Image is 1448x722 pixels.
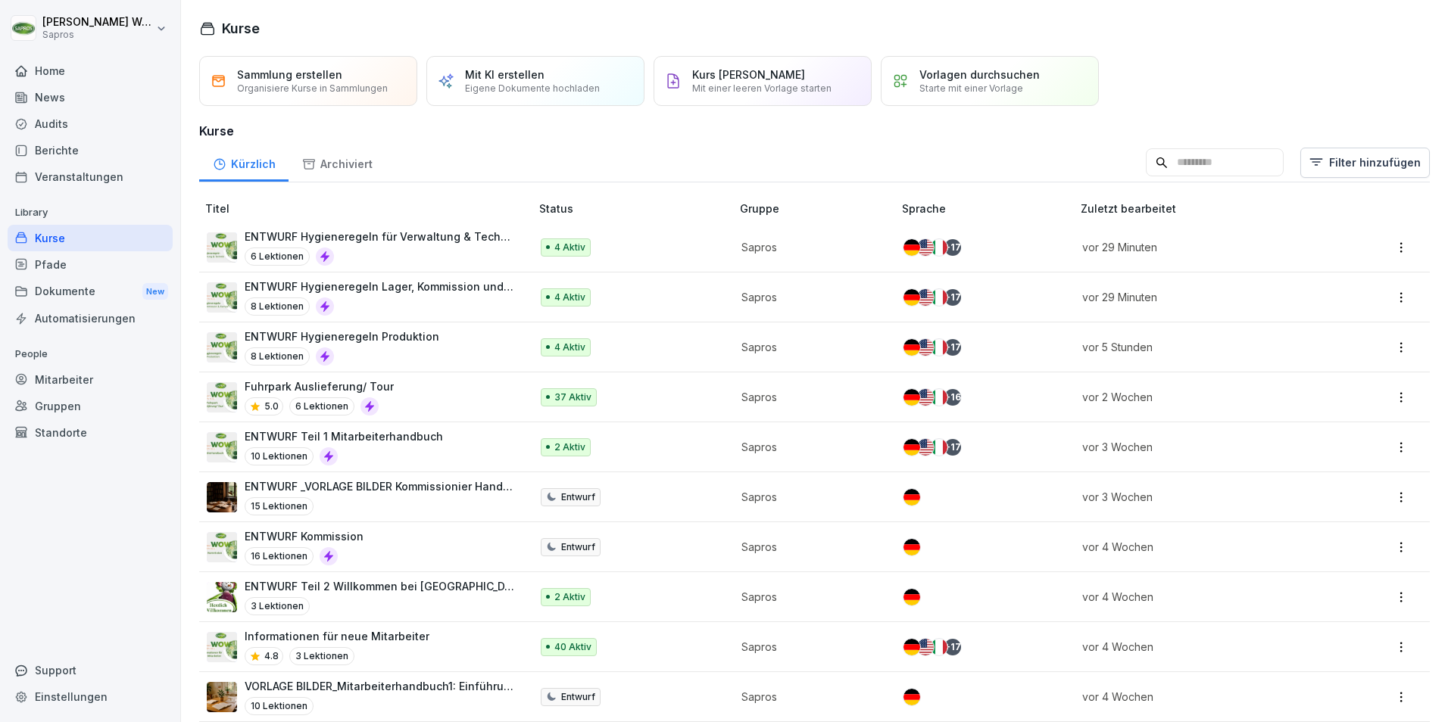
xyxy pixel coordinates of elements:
[245,628,429,644] p: Informationen für neue Mitarbeiter
[8,366,173,393] div: Mitarbeiter
[741,239,878,255] p: Sapros
[1082,589,1322,605] p: vor 4 Wochen
[917,239,934,256] img: us.svg
[903,439,920,456] img: de.svg
[931,389,947,406] img: it.svg
[903,639,920,655] img: de.svg
[8,657,173,683] div: Support
[245,578,515,594] p: ENTWURF Teil 2 Willkommen bei [GEOGRAPHIC_DATA]
[245,428,443,444] p: ENTWURF Teil 1 Mitarbeiterhandbuch
[8,278,173,306] a: DokumenteNew
[931,439,947,456] img: it.svg
[237,82,388,94] p: Organisiere Kurse in Sammlungen
[903,289,920,306] img: de.svg
[919,68,1040,81] p: Vorlagen durchsuchen
[692,82,832,94] p: Mit einer leeren Vorlage starten
[207,332,237,363] img: l8527dfigmvtvnh9bpu1gycw.png
[245,447,314,465] p: 10 Lektionen
[8,84,173,110] a: News
[554,241,585,254] p: 4 Aktiv
[944,639,961,655] div: + 17
[931,639,947,655] img: it.svg
[207,632,237,662] img: vnd1rps7wleblvloh3xch0f4.png
[1082,389,1322,405] p: vor 2 Wochen
[1082,289,1322,305] p: vor 29 Minuten
[245,478,515,494] p: ENTWURF _VORLAGE BILDER Kommissionier Handbuch
[8,342,173,366] p: People
[1082,639,1322,655] p: vor 4 Wochen
[207,482,237,512] img: oozo8bjgc9yg7uxk6jswm6d5.png
[741,539,878,555] p: Sapros
[207,232,237,263] img: qyq0a2416wu59rzz6gvkqk6n.png
[1300,148,1430,178] button: Filter hinzufügen
[8,201,173,225] p: Library
[8,110,173,137] div: Audits
[245,497,314,515] p: 15 Lektionen
[289,647,354,665] p: 3 Lektionen
[1082,689,1322,705] p: vor 4 Wochen
[561,540,595,554] p: Entwurf
[245,279,515,294] p: ENTWURF Hygieneregeln Lager, Kommission und Rampe
[199,143,289,182] div: Kürzlich
[561,690,595,704] p: Entwurf
[205,201,533,216] p: Titel
[245,597,310,615] p: 3 Lektionen
[207,682,237,712] img: i65z5gnx0fzi9pj9ckz3k1f4.png
[740,201,896,216] p: Gruppe
[245,229,515,244] p: ENTWURF Hygieneregeln für Verwaltung & Technik
[8,251,173,278] div: Pfade
[237,68,342,81] p: Sammlung erstellen
[741,439,878,455] p: Sapros
[8,419,173,446] div: Standorte
[944,339,961,356] div: + 17
[944,439,961,456] div: + 17
[1082,439,1322,455] p: vor 3 Wochen
[42,16,153,29] p: [PERSON_NAME] Weyreter
[539,201,734,216] p: Status
[245,697,314,715] p: 10 Lektionen
[917,389,934,406] img: us.svg
[741,339,878,355] p: Sapros
[245,347,310,366] p: 8 Lektionen
[222,18,260,39] h1: Kurse
[554,291,585,304] p: 4 Aktiv
[741,689,878,705] p: Sapros
[741,289,878,305] p: Sapros
[919,82,1023,94] p: Starte mit einer Vorlage
[245,247,310,266] p: 6 Lektionen
[199,122,1430,140] h3: Kurse
[931,339,947,356] img: it.svg
[245,297,310,316] p: 8 Lektionen
[245,328,439,344] p: ENTWURF Hygieneregeln Produktion
[903,489,920,506] img: de.svg
[741,589,878,605] p: Sapros
[8,393,173,419] a: Gruppen
[207,282,237,313] img: wagh1yur5rvun2g7ssqmx67c.png
[931,239,947,256] img: it.svg
[1082,539,1322,555] p: vor 4 Wochen
[917,339,934,356] img: us.svg
[289,143,385,182] div: Archiviert
[554,341,585,354] p: 4 Aktiv
[207,382,237,412] img: r111smv5jl08ju40dq16pdyd.png
[8,163,173,190] a: Veranstaltungen
[8,683,173,710] a: Einstellungen
[1081,201,1340,216] p: Zuletzt bearbeitet
[245,528,364,544] p: ENTWURF Kommission
[1082,489,1322,505] p: vor 3 Wochen
[903,589,920,605] img: de.svg
[902,201,1075,216] p: Sprache
[42,30,153,40] p: Sapros
[8,137,173,163] div: Berichte
[903,539,920,556] img: de.svg
[903,389,920,406] img: de.svg
[903,339,920,356] img: de.svg
[944,389,961,406] div: + 16
[8,225,173,251] a: Kurse
[944,239,961,256] div: + 17
[944,289,961,306] div: + 17
[207,532,237,562] img: ukwvtbg9y92ih978c6f3s03n.png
